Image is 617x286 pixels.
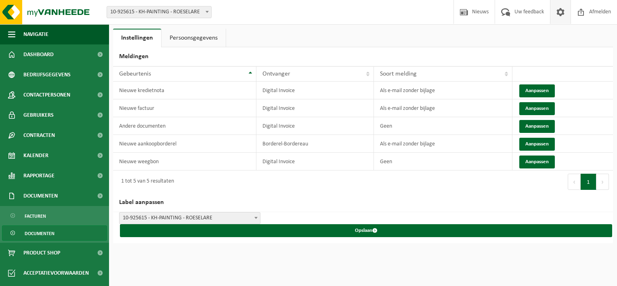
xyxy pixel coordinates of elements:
[23,65,71,85] span: Bedrijfsgegevens
[581,174,596,190] button: 1
[113,153,256,170] td: Nieuwe weegbon
[113,82,256,99] td: Nieuwe kredietnota
[374,82,512,99] td: Als e-mail zonder bijlage
[113,117,256,135] td: Andere documenten
[568,174,581,190] button: Previous
[119,212,260,224] span: 10-925615 - KH-PAINTING - ROESELARE
[120,212,260,224] span: 10-925615 - KH-PAINTING - ROESELARE
[25,226,55,241] span: Documenten
[519,156,555,168] button: Aanpassen
[23,85,70,105] span: Contactpersonen
[107,6,212,18] span: 10-925615 - KH-PAINTING - ROESELARE
[23,125,55,145] span: Contracten
[113,193,613,212] h2: Label aanpassen
[119,71,151,77] span: Gebeurtenis
[374,117,512,135] td: Geen
[113,135,256,153] td: Nieuwe aankoopborderel
[519,138,555,151] button: Aanpassen
[23,166,55,186] span: Rapportage
[23,243,60,263] span: Product Shop
[256,117,374,135] td: Digital Invoice
[374,153,512,170] td: Geen
[23,44,54,65] span: Dashboard
[519,120,555,133] button: Aanpassen
[113,99,256,117] td: Nieuwe factuur
[374,135,512,153] td: Als e-mail zonder bijlage
[107,6,211,18] span: 10-925615 - KH-PAINTING - ROESELARE
[256,153,374,170] td: Digital Invoice
[120,224,612,237] button: Opslaan
[23,105,54,125] span: Gebruikers
[374,99,512,117] td: Als e-mail zonder bijlage
[262,71,290,77] span: Ontvanger
[519,102,555,115] button: Aanpassen
[256,99,374,117] td: Digital Invoice
[256,82,374,99] td: Digital Invoice
[23,186,58,206] span: Documenten
[380,71,417,77] span: Soort melding
[2,208,107,223] a: Facturen
[23,263,89,283] span: Acceptatievoorwaarden
[113,47,613,66] h2: Meldingen
[23,145,48,166] span: Kalender
[117,175,174,189] div: 1 tot 5 van 5 resultaten
[162,29,226,47] a: Persoonsgegevens
[2,225,107,241] a: Documenten
[113,29,161,47] a: Instellingen
[256,135,374,153] td: Borderel-Bordereau
[519,84,555,97] button: Aanpassen
[596,174,609,190] button: Next
[23,24,48,44] span: Navigatie
[25,208,46,224] span: Facturen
